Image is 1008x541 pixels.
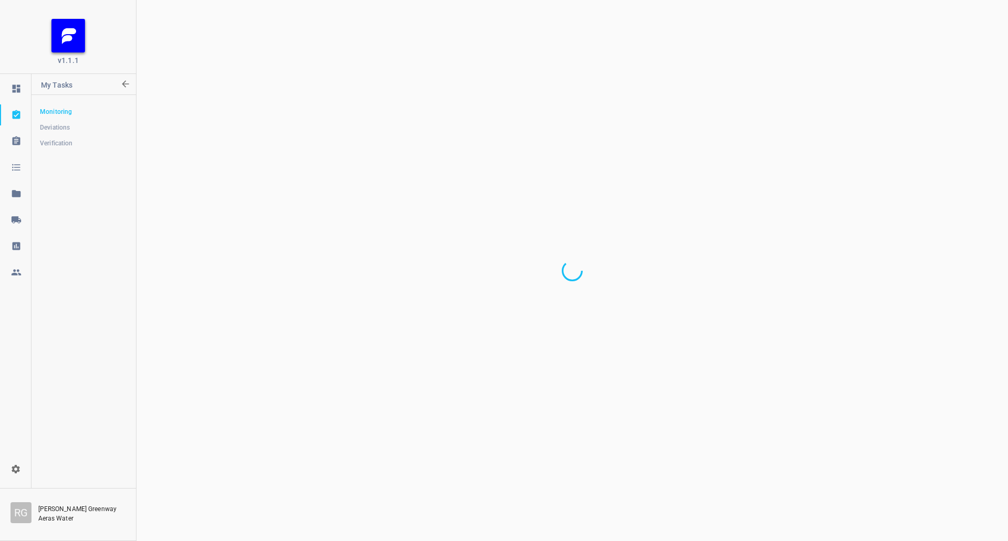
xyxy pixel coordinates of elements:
[41,74,119,99] p: My Tasks
[40,122,127,133] span: Deviations
[10,502,31,523] div: R G
[51,19,85,52] img: FB_Logo_Reversed_RGB_Icon.895fbf61.png
[31,117,135,138] a: Deviations
[40,138,127,148] span: Verification
[58,55,79,66] span: v1.1.1
[38,514,122,523] p: Aeras Water
[40,107,127,117] span: Monitoring
[38,504,125,514] p: [PERSON_NAME] Greenway
[31,133,135,154] a: Verification
[31,101,135,122] a: Monitoring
